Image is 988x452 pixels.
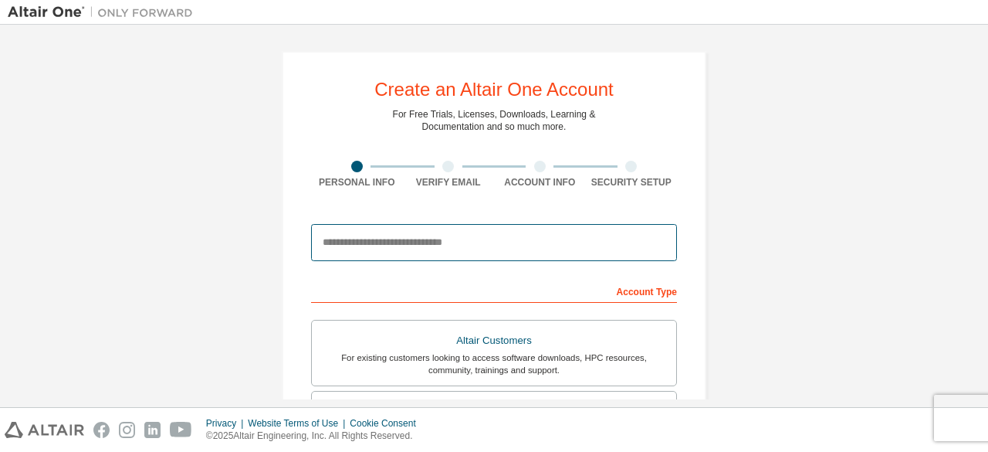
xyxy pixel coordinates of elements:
p: © 2025 Altair Engineering, Inc. All Rights Reserved. [206,430,425,443]
div: Account Type [311,278,677,303]
img: youtube.svg [170,422,192,438]
div: Personal Info [311,176,403,189]
img: instagram.svg [119,422,135,438]
img: altair_logo.svg [5,422,84,438]
img: facebook.svg [93,422,110,438]
div: Cookie Consent [350,417,425,430]
img: linkedin.svg [144,422,161,438]
div: Verify Email [403,176,495,189]
div: Security Setup [586,176,678,189]
div: Create an Altair One Account [374,80,614,99]
div: Account Info [494,176,586,189]
div: Altair Customers [321,330,667,352]
img: Altair One [8,5,201,20]
div: Website Terms of Use [248,417,350,430]
div: For existing customers looking to access software downloads, HPC resources, community, trainings ... [321,352,667,376]
div: For Free Trials, Licenses, Downloads, Learning & Documentation and so much more. [393,108,596,133]
div: Privacy [206,417,248,430]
